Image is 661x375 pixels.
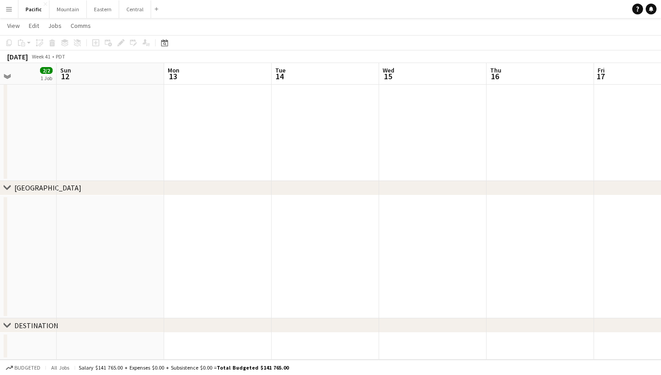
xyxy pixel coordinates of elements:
[59,71,71,81] span: 12
[56,53,65,60] div: PDT
[217,364,289,371] span: Total Budgeted $141 765.00
[489,71,501,81] span: 16
[381,71,394,81] span: 15
[48,22,62,30] span: Jobs
[166,71,179,81] span: 13
[168,66,179,74] span: Mon
[29,22,39,30] span: Edit
[14,321,58,330] div: DESTINATION
[7,52,28,61] div: [DATE]
[49,364,71,371] span: All jobs
[275,66,286,74] span: Tue
[60,66,71,74] span: Sun
[45,20,65,32] a: Jobs
[119,0,151,18] button: Central
[67,20,94,32] a: Comms
[274,71,286,81] span: 14
[40,75,52,81] div: 1 Job
[598,66,605,74] span: Fri
[596,71,605,81] span: 17
[4,20,23,32] a: View
[490,66,501,74] span: Thu
[25,20,43,32] a: Edit
[4,363,42,373] button: Budgeted
[18,0,49,18] button: Pacific
[79,364,289,371] div: Salary $141 765.00 + Expenses $0.00 + Subsistence $0.00 =
[14,183,81,192] div: [GEOGRAPHIC_DATA]
[49,0,87,18] button: Mountain
[71,22,91,30] span: Comms
[30,53,52,60] span: Week 41
[87,0,119,18] button: Eastern
[383,66,394,74] span: Wed
[40,67,53,74] span: 2/2
[7,22,20,30] span: View
[14,365,40,371] span: Budgeted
